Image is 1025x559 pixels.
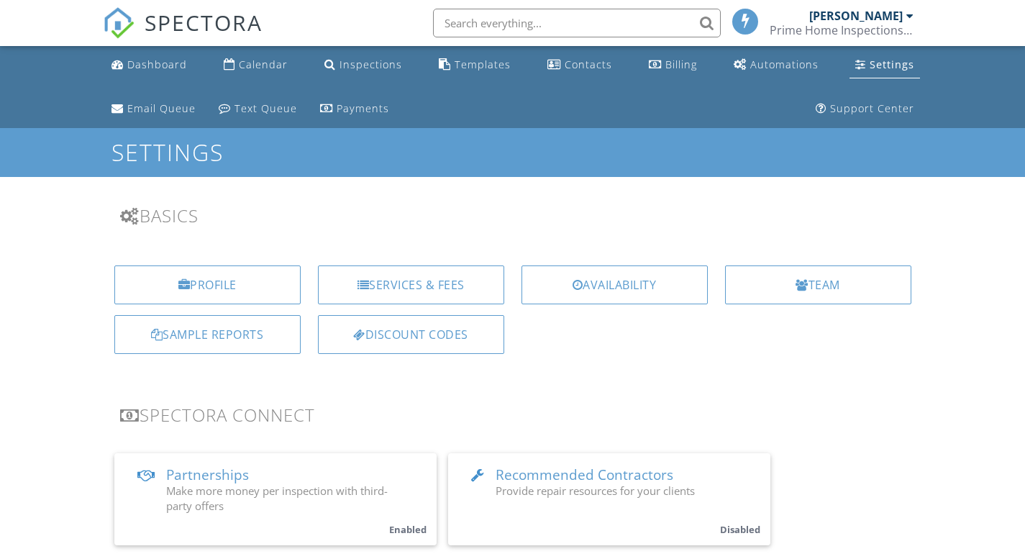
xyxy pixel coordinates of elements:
div: Prime Home Inspections & Radon Testing [770,23,914,37]
span: Partnerships [166,465,249,484]
div: Dashboard [127,58,187,71]
div: Calendar [239,58,288,71]
a: Support Center [810,96,920,122]
a: Team [725,265,911,304]
span: Make more money per inspection with third-party offers [166,483,388,513]
h3: Spectora Connect [120,405,906,424]
div: Settings [870,58,914,71]
span: Recommended Contractors [496,465,673,484]
input: Search everything... [433,9,721,37]
small: Enabled [389,523,427,536]
div: Billing [665,58,697,71]
a: Templates [433,52,516,78]
div: Inspections [340,58,402,71]
a: Settings [849,52,920,78]
a: Automations (Basic) [728,52,824,78]
small: Disabled [720,523,760,536]
a: Contacts [542,52,618,78]
a: Text Queue [213,96,303,122]
img: The Best Home Inspection Software - Spectora [103,7,135,39]
a: Dashboard [106,52,193,78]
a: Payments [314,96,395,122]
a: SPECTORA [103,19,263,50]
div: Templates [455,58,511,71]
a: Calendar [218,52,293,78]
h3: Basics [120,206,906,225]
h1: Settings [111,140,913,165]
div: Email Queue [127,101,196,115]
a: Billing [643,52,703,78]
a: Partnerships Make more money per inspection with third-party offers Enabled [114,453,437,545]
div: Automations [750,58,819,71]
span: Provide repair resources for your clients [496,483,695,498]
div: Text Queue [234,101,297,115]
a: Discount Codes [318,315,504,354]
a: Inspections [319,52,408,78]
a: Availability [521,265,708,304]
span: SPECTORA [145,7,263,37]
div: Payments [337,101,389,115]
a: Recommended Contractors Provide repair resources for your clients Disabled [448,453,770,545]
a: Email Queue [106,96,201,122]
a: Sample Reports [114,315,301,354]
div: Support Center [830,101,914,115]
a: Services & Fees [318,265,504,304]
div: Contacts [565,58,612,71]
a: Profile [114,265,301,304]
div: [PERSON_NAME] [809,9,903,23]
